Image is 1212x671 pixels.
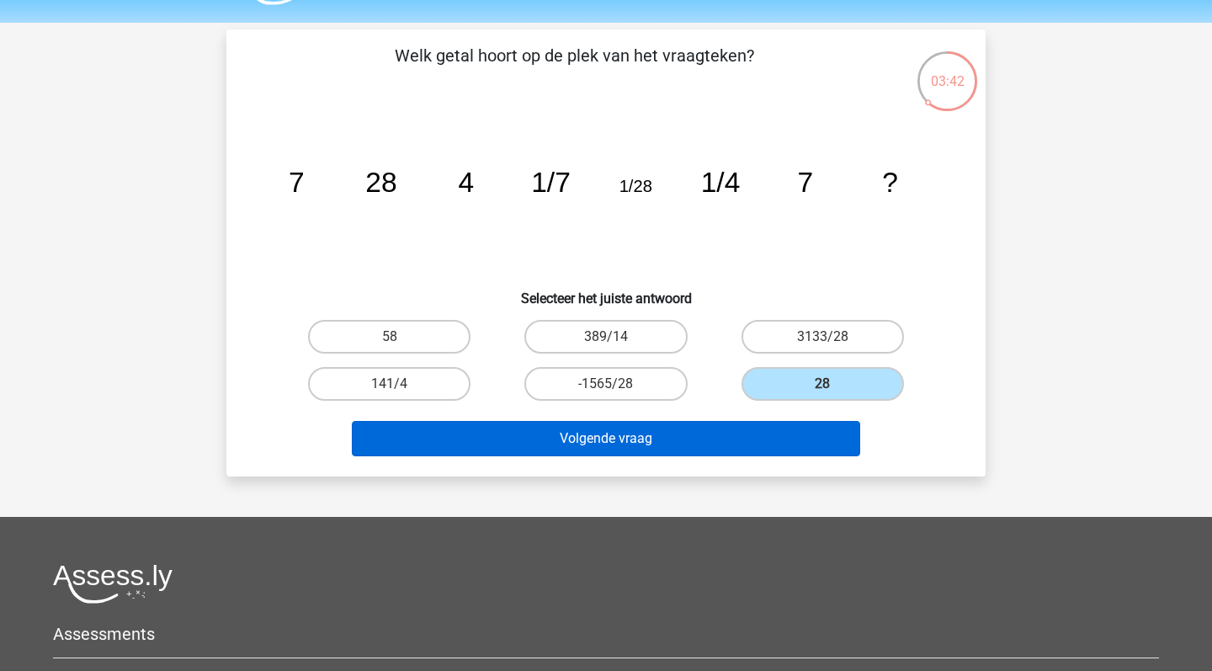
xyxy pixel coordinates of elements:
[308,320,470,354] label: 58
[365,167,396,198] tspan: 28
[352,421,861,456] button: Volgende vraag
[253,43,896,93] p: Welk getal hoort op de plek van het vraagteken?
[742,367,904,401] label: 28
[458,167,474,198] tspan: 4
[53,624,1159,644] h5: Assessments
[524,320,687,354] label: 389/14
[916,50,979,92] div: 03:42
[531,167,571,198] tspan: 1/7
[524,367,687,401] label: -1565/28
[53,564,173,604] img: Assessly logo
[289,167,305,198] tspan: 7
[742,320,904,354] label: 3133/28
[253,277,959,306] h6: Selecteer het juiste antwoord
[619,177,652,195] tspan: 1/28
[701,167,741,198] tspan: 1/4
[882,167,898,198] tspan: ?
[797,167,813,198] tspan: 7
[308,367,470,401] label: 141/4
